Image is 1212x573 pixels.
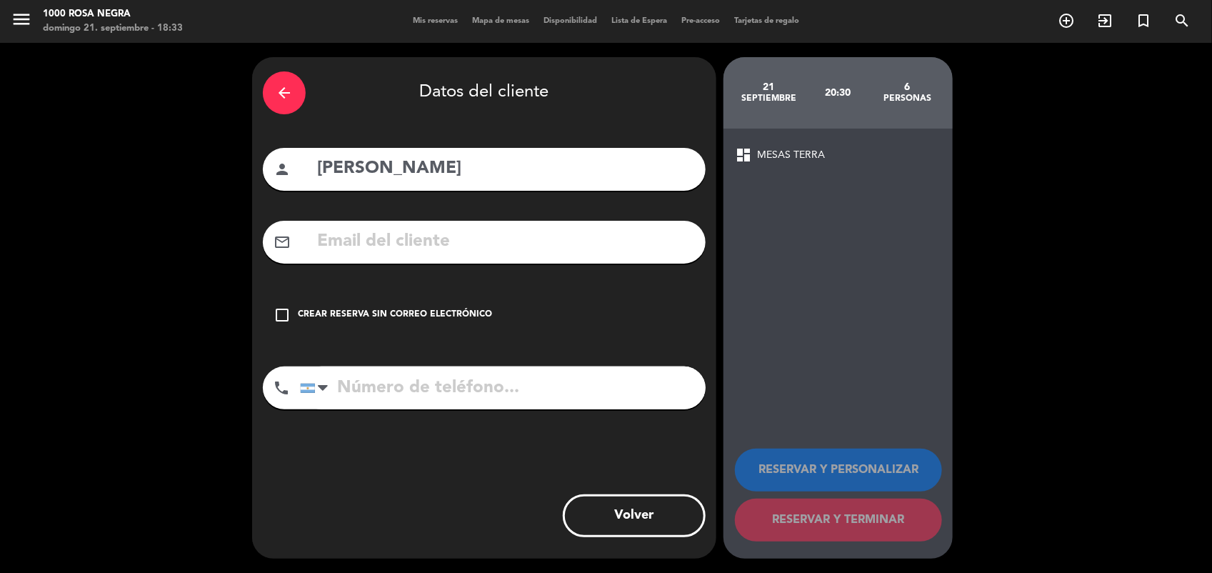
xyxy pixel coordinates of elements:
[274,234,291,251] i: mail_outline
[274,307,291,324] i: check_box_outline_blank
[316,154,695,184] input: Nombre del cliente
[734,93,803,104] div: septiembre
[727,17,806,25] span: Tarjetas de regalo
[276,84,293,101] i: arrow_back
[11,9,32,30] i: menu
[406,17,465,25] span: Mis reservas
[674,17,727,25] span: Pre-acceso
[43,21,183,36] div: domingo 21. septiembre - 18:33
[803,68,873,118] div: 20:30
[735,146,752,164] span: dashboard
[1096,12,1113,29] i: exit_to_app
[316,227,695,256] input: Email del cliente
[1058,12,1075,29] i: add_circle_outline
[1135,12,1152,29] i: turned_in_not
[11,9,32,35] button: menu
[735,499,942,542] button: RESERVAR Y TERMINAR
[43,7,183,21] div: 1000 Rosa Negra
[563,494,706,537] button: Volver
[298,308,492,322] div: Crear reserva sin correo electrónico
[873,81,942,93] div: 6
[873,93,942,104] div: personas
[536,17,604,25] span: Disponibilidad
[274,161,291,178] i: person
[300,367,706,409] input: Número de teléfono...
[263,68,706,118] div: Datos del cliente
[273,379,290,397] i: phone
[604,17,674,25] span: Lista de Espera
[1173,12,1191,29] i: search
[734,81,803,93] div: 21
[301,367,334,409] div: Argentina: +54
[735,449,942,492] button: RESERVAR Y PERSONALIZAR
[757,147,825,164] span: MESAS TERRA
[465,17,536,25] span: Mapa de mesas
